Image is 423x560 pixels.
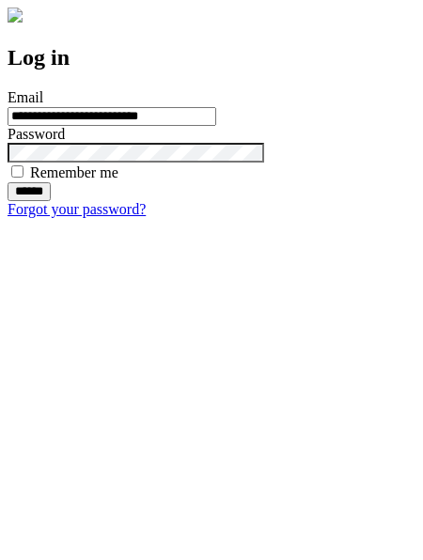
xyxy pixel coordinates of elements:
label: Remember me [30,164,118,180]
h2: Log in [8,45,415,70]
a: Forgot your password? [8,201,146,217]
label: Email [8,89,43,105]
label: Password [8,126,65,142]
img: logo-4e3dc11c47720685a147b03b5a06dd966a58ff35d612b21f08c02c0306f2b779.png [8,8,23,23]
